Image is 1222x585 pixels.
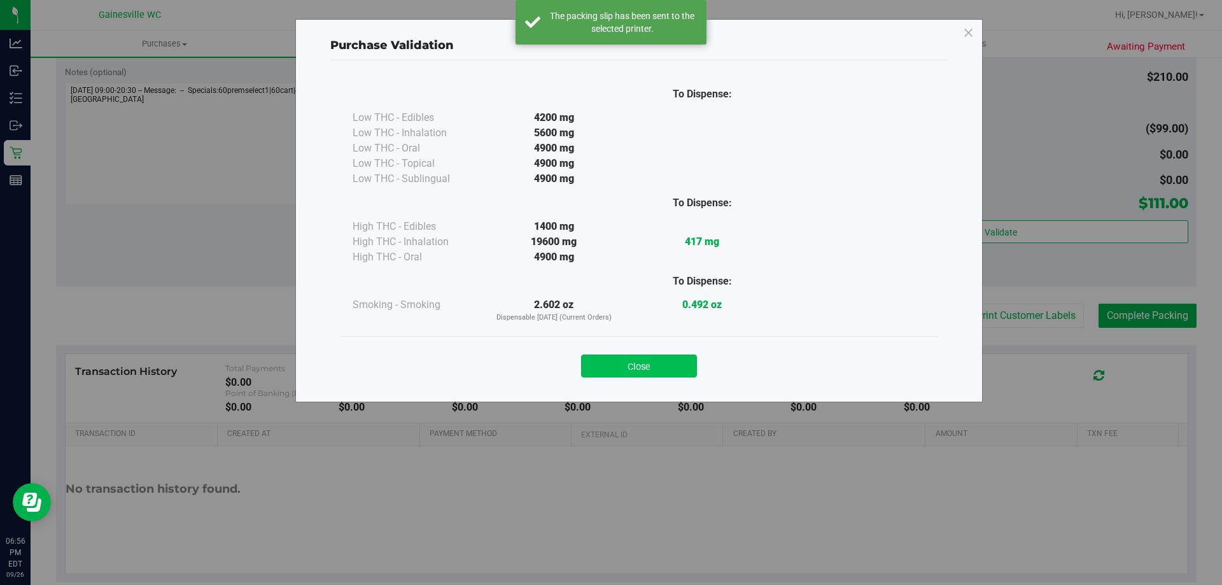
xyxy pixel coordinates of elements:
div: 2.602 oz [480,297,628,323]
div: 5600 mg [480,125,628,141]
div: To Dispense: [628,195,776,211]
div: To Dispense: [628,274,776,289]
div: 4900 mg [480,250,628,265]
span: Purchase Validation [330,38,454,52]
div: Low THC - Edibles [353,110,480,125]
div: The packing slip has been sent to the selected printer. [547,10,697,35]
div: Smoking - Smoking [353,297,480,313]
strong: 0.492 oz [682,299,722,311]
div: 4900 mg [480,141,628,156]
div: Low THC - Oral [353,141,480,156]
button: Close [581,355,697,377]
div: Low THC - Sublingual [353,171,480,187]
div: To Dispense: [628,87,776,102]
div: Low THC - Inhalation [353,125,480,141]
div: Low THC - Topical [353,156,480,171]
div: 4900 mg [480,156,628,171]
div: 1400 mg [480,219,628,234]
div: 4200 mg [480,110,628,125]
div: High THC - Inhalation [353,234,480,250]
div: High THC - Oral [353,250,480,265]
strong: 417 mg [685,236,719,248]
div: High THC - Edibles [353,219,480,234]
iframe: Resource center [13,483,51,521]
p: Dispensable [DATE] (Current Orders) [480,313,628,323]
div: 19600 mg [480,234,628,250]
div: 4900 mg [480,171,628,187]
